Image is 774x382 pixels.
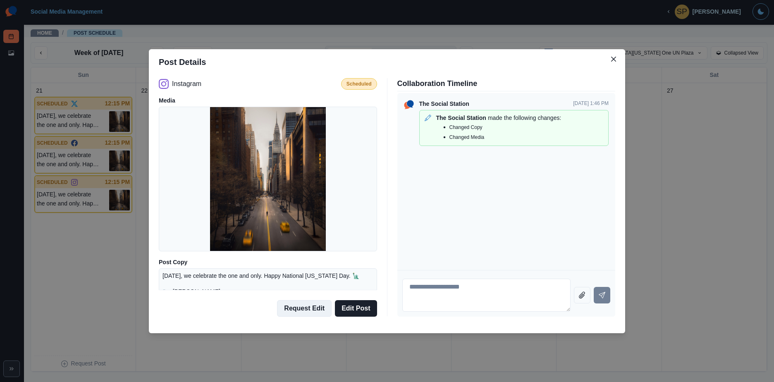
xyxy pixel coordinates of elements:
p: Changed Copy [449,124,483,131]
p: [DATE], we celebrate the one and only. Happy National [US_STATE] Day. 🗽 📷: [PERSON_NAME] [162,272,359,296]
p: The Social Station [436,114,486,122]
button: Attach file [574,287,590,303]
p: Instagram [172,79,201,89]
button: Request Edit [277,300,332,317]
img: de7ugfoj0uqhavhdaskr [210,107,326,251]
button: Close [607,53,620,66]
p: The Social Station [419,100,469,108]
p: made the following changes: [488,114,561,122]
p: Changed Media [449,134,485,141]
img: ssLogoSVG.f144a2481ffb055bcdd00c89108cbcb7.svg [402,98,416,111]
p: Scheduled [346,80,372,88]
button: Edit Post [335,300,377,317]
header: Post Details [149,49,625,75]
p: Media [159,96,377,105]
p: Post Copy [159,258,377,267]
p: [DATE] 1:46 PM [573,100,609,108]
p: Collaboration Timeline [397,78,616,89]
button: Send message [594,287,610,303]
